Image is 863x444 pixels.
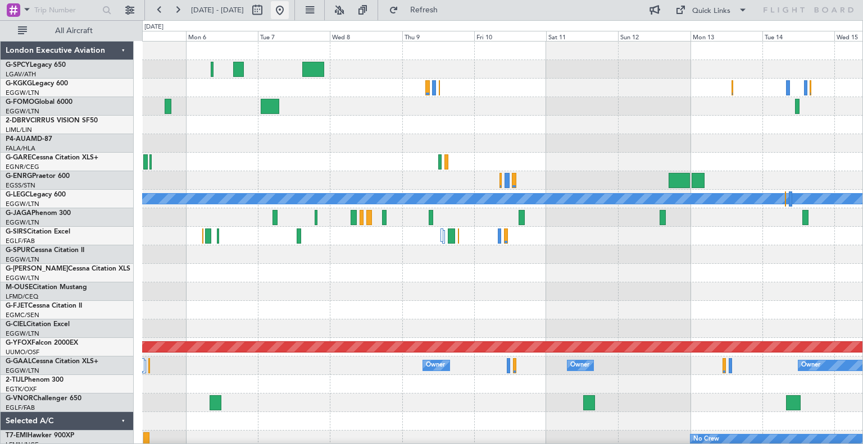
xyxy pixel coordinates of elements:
[6,432,28,439] span: T7-EMI
[6,163,39,171] a: EGNR/CEG
[426,357,445,374] div: Owner
[691,31,762,41] div: Mon 13
[6,255,39,264] a: EGGW/LTN
[6,266,68,272] span: G-[PERSON_NAME]
[384,1,451,19] button: Refresh
[6,80,32,87] span: G-KGKG
[6,404,35,412] a: EGLF/FAB
[6,62,66,68] a: G-SPCYLegacy 650
[402,31,474,41] div: Thu 9
[670,1,753,19] button: Quick Links
[6,395,81,402] a: G-VNORChallenger 650
[12,22,122,40] button: All Aircraft
[6,348,39,356] a: UUMO/OSF
[801,357,820,374] div: Owner
[6,228,27,235] span: G-SIRS
[6,210,31,217] span: G-JAGA
[6,237,35,245] a: EGLF/FAB
[191,5,244,15] span: [DATE] - [DATE]
[6,321,26,328] span: G-CIEL
[6,274,39,282] a: EGGW/LTN
[6,80,68,87] a: G-KGKGLegacy 600
[6,432,74,439] a: T7-EMIHawker 900XP
[6,154,31,161] span: G-GARE
[6,385,37,393] a: EGTK/OXF
[762,31,834,41] div: Tue 14
[6,247,30,254] span: G-SPUR
[6,191,66,198] a: G-LEGCLegacy 600
[6,191,30,198] span: G-LEGC
[6,70,36,79] a: LGAV/ATH
[6,284,87,291] a: M-OUSECitation Mustang
[6,292,38,301] a: LFMD/CEQ
[6,218,39,227] a: EGGW/LTN
[34,2,99,19] input: Trip Number
[6,144,35,153] a: FALA/HLA
[6,340,31,346] span: G-YFOX
[6,62,30,68] span: G-SPCY
[6,303,28,309] span: G-FJET
[186,31,258,41] div: Mon 6
[692,6,730,17] div: Quick Links
[6,228,70,235] a: G-SIRSCitation Excel
[6,200,39,208] a: EGGW/LTN
[6,99,34,106] span: G-FOMO
[6,321,70,328] a: G-CIELCitation Excel
[570,357,589,374] div: Owner
[6,136,31,143] span: P4-AUA
[6,340,78,346] a: G-YFOXFalcon 2000EX
[6,117,98,124] a: 2-DBRVCIRRUS VISION SF50
[6,89,39,97] a: EGGW/LTN
[6,266,130,272] a: G-[PERSON_NAME]Cessna Citation XLS
[6,395,33,402] span: G-VNOR
[29,27,119,35] span: All Aircraft
[401,6,448,14] span: Refresh
[6,117,30,124] span: 2-DBRV
[6,210,71,217] a: G-JAGAPhenom 300
[6,358,98,365] a: G-GAALCessna Citation XLS+
[330,31,402,41] div: Wed 8
[6,377,24,383] span: 2-TIJL
[6,377,63,383] a: 2-TIJLPhenom 300
[474,31,546,41] div: Fri 10
[144,22,163,32] div: [DATE]
[6,358,31,365] span: G-GAAL
[6,329,39,338] a: EGGW/LTN
[114,31,186,41] div: Sun 5
[6,173,32,180] span: G-ENRG
[6,284,33,291] span: M-OUSE
[6,247,84,254] a: G-SPURCessna Citation II
[6,126,32,134] a: LIML/LIN
[6,107,39,116] a: EGGW/LTN
[6,99,72,106] a: G-FOMOGlobal 6000
[6,154,98,161] a: G-GARECessna Citation XLS+
[6,367,39,375] a: EGGW/LTN
[6,136,52,143] a: P4-AUAMD-87
[546,31,618,41] div: Sat 11
[6,173,70,180] a: G-ENRGPraetor 600
[6,303,82,309] a: G-FJETCessna Citation II
[618,31,690,41] div: Sun 12
[6,311,39,319] a: EGMC/SEN
[6,181,35,190] a: EGSS/STN
[258,31,330,41] div: Tue 7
